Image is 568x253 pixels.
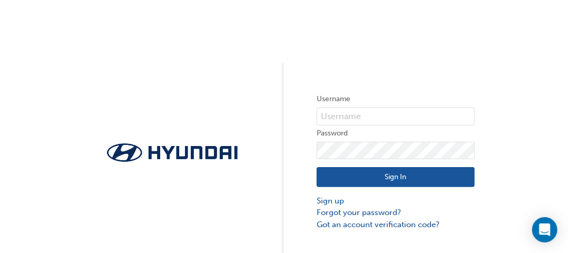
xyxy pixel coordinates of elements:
a: Forgot your password? [317,207,475,219]
input: Username [317,108,475,125]
a: Got an account verification code? [317,219,475,231]
button: Sign In [317,167,475,187]
label: Username [317,93,475,105]
label: Password [317,127,475,140]
div: Open Intercom Messenger [532,217,557,242]
img: Trak [93,140,251,165]
a: Sign up [317,195,475,207]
